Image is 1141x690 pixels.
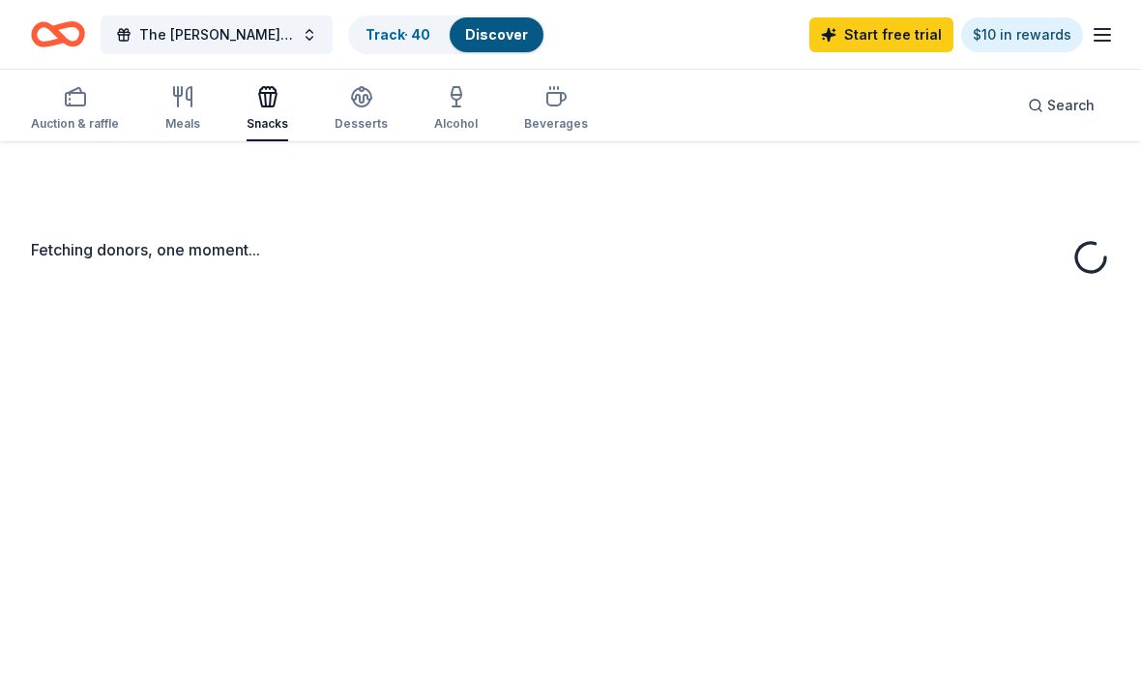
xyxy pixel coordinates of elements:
[31,12,85,57] a: Home
[31,116,119,132] div: Auction & raffle
[348,15,545,54] button: Track· 40Discover
[366,26,430,43] a: Track· 40
[139,23,294,46] span: The [PERSON_NAME]: Silly Sock Golf Classic
[434,77,478,141] button: Alcohol
[524,116,588,132] div: Beverages
[101,15,333,54] button: The [PERSON_NAME]: Silly Sock Golf Classic
[31,238,1110,261] div: Fetching donors, one moment...
[1012,86,1110,125] button: Search
[165,116,200,132] div: Meals
[809,17,953,52] a: Start free trial
[247,116,288,132] div: Snacks
[247,77,288,141] button: Snacks
[335,77,388,141] button: Desserts
[31,77,119,141] button: Auction & raffle
[961,17,1083,52] a: $10 in rewards
[434,116,478,132] div: Alcohol
[524,77,588,141] button: Beverages
[335,116,388,132] div: Desserts
[1047,94,1095,117] span: Search
[465,26,528,43] a: Discover
[165,77,200,141] button: Meals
